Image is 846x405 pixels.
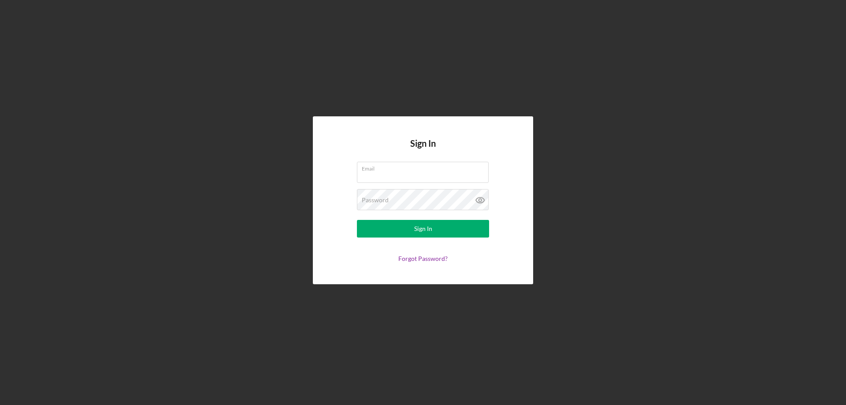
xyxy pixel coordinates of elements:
label: Email [362,162,489,172]
label: Password [362,197,389,204]
a: Forgot Password? [398,255,448,262]
h4: Sign In [410,138,436,162]
button: Sign In [357,220,489,238]
div: Sign In [414,220,432,238]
